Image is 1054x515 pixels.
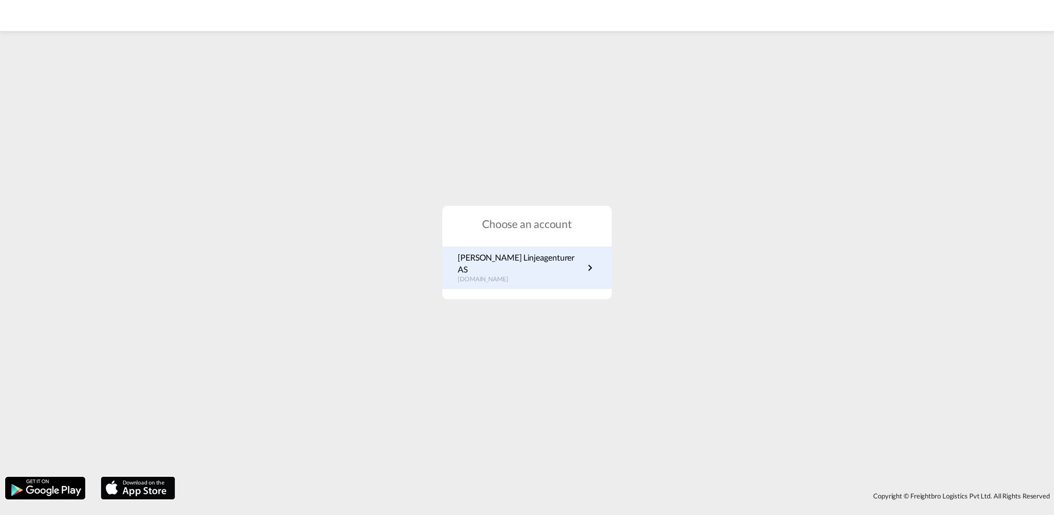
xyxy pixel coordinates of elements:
[442,216,612,231] h1: Choose an account
[4,476,86,501] img: google.png
[458,275,584,284] p: [DOMAIN_NAME]
[458,252,584,275] p: [PERSON_NAME] Linjeagenturer AS
[458,252,596,284] a: [PERSON_NAME] Linjeagenturer AS[DOMAIN_NAME]
[100,476,176,501] img: apple.png
[584,262,596,274] md-icon: icon-chevron-right
[180,487,1054,505] div: Copyright © Freightbro Logistics Pvt Ltd. All Rights Reserved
